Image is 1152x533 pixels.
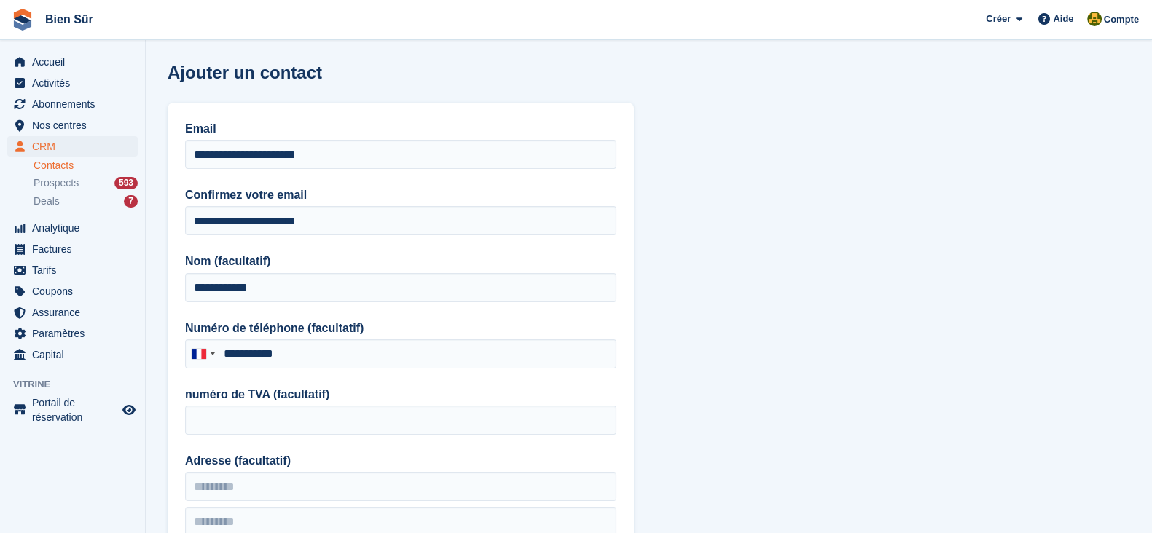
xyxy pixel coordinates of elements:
[185,452,616,470] label: Adresse (facultatif)
[32,52,119,72] span: Accueil
[32,73,119,93] span: Activités
[168,63,322,82] h1: Ajouter un contact
[32,94,119,114] span: Abonnements
[7,94,138,114] a: menu
[7,260,138,280] a: menu
[7,344,138,365] a: menu
[7,239,138,259] a: menu
[7,218,138,238] a: menu
[124,195,138,208] div: 7
[114,177,138,189] div: 593
[986,12,1011,26] span: Créer
[7,302,138,323] a: menu
[7,323,138,344] a: menu
[32,302,119,323] span: Assurance
[7,281,138,301] a: menu
[39,7,99,31] a: Bien Sûr
[34,194,60,208] span: Deals
[12,9,34,31] img: stora-icon-8386f47178a22dfd0bd8f6a31ec36ba5ce8667c1dd55bd0f319d3a0aa187defe.svg
[32,323,119,344] span: Paramètres
[34,159,138,173] a: Contacts
[32,344,119,365] span: Capital
[185,186,616,204] label: Confirmez votre email
[185,253,616,270] label: Nom (facultatif)
[7,115,138,135] a: menu
[13,377,145,392] span: Vitrine
[34,176,79,190] span: Prospects
[32,136,119,157] span: CRM
[1087,12,1102,26] img: Fatima Kelaaoui
[32,218,119,238] span: Analytique
[32,260,119,280] span: Tarifs
[32,115,119,135] span: Nos centres
[32,281,119,301] span: Coupons
[185,386,616,403] label: numéro de TVA (facultatif)
[32,239,119,259] span: Factures
[1053,12,1073,26] span: Aide
[185,120,616,138] label: Email
[7,395,138,425] a: menu
[1104,12,1139,27] span: Compte
[185,320,616,337] label: Numéro de téléphone (facultatif)
[7,52,138,72] a: menu
[120,401,138,419] a: Boutique d'aperçu
[34,175,138,191] a: Prospects 593
[7,73,138,93] a: menu
[7,136,138,157] a: menu
[34,194,138,209] a: Deals 7
[186,340,219,368] div: France: +33
[32,395,119,425] span: Portail de réservation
